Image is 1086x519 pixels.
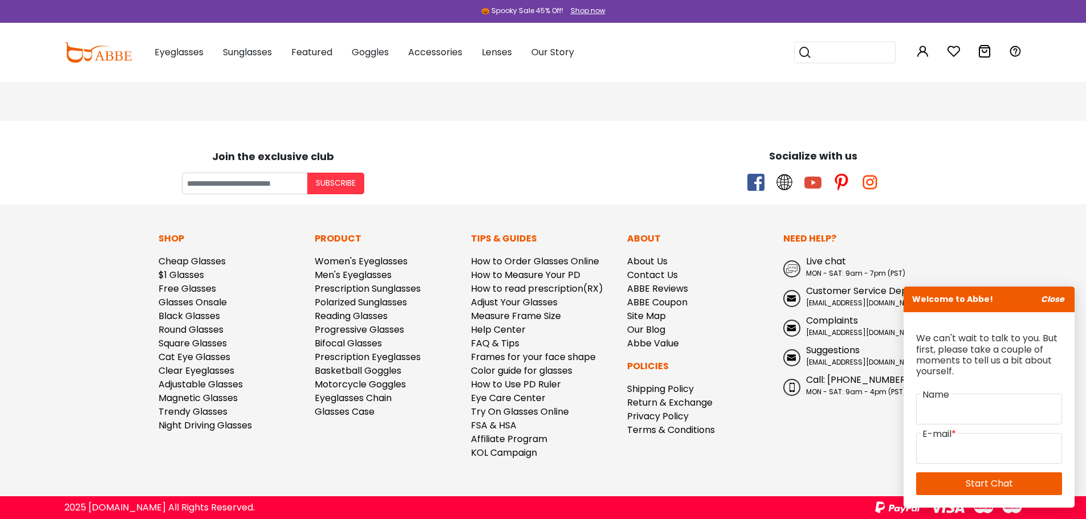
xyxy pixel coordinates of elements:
[158,255,226,268] a: Cheap Glasses
[783,284,928,308] a: Customer Service Department [EMAIL_ADDRESS][DOMAIN_NAME]
[471,364,572,377] a: Color guide for glasses
[315,364,401,377] a: Basketball Goggles
[315,391,392,404] a: Eyeglasses Chain
[471,282,603,295] a: How to read prescription(RX)
[315,282,421,295] a: Prescription Sunglasses
[158,282,216,295] a: Free Glasses
[482,46,512,59] span: Lenses
[315,296,407,309] a: Polarized Sunglasses
[916,333,1062,377] p: We can't wait to talk to you. But first, please take a couple of moments to tell us a bit about y...
[158,296,227,309] a: Glasses Onsale
[806,255,846,268] span: Live chat
[627,232,772,246] p: About
[158,378,243,391] a: Adjustable Glasses
[64,42,132,63] img: abbeglasses.com
[158,350,230,363] a: Cat Eye Glasses
[806,357,921,367] span: [EMAIL_ADDRESS][DOMAIN_NAME]
[747,174,764,191] span: facebook
[806,344,860,357] span: Suggestions
[806,314,858,327] span: Complaints
[627,410,689,423] a: Privacy Policy
[158,364,234,377] a: Clear Eyeglasses
[158,391,238,404] a: Magnetic Glasses
[471,391,546,404] a: Eye Care Center
[627,255,668,268] a: About Us
[921,388,951,402] label: Name
[481,6,563,16] div: 🎃 Spooky Sale 45% Off!
[158,232,303,246] p: Shop
[806,284,946,297] span: Customer Service Department
[806,373,910,386] span: Call: [PHONE_NUMBER]
[9,146,538,164] div: Join the exclusive club
[315,405,375,418] a: Glasses Case
[571,6,605,16] div: Shop now
[471,323,526,336] a: Help Center
[158,419,252,432] a: Night Driving Glasses
[471,405,569,418] a: Try On Glasses Online
[315,337,382,350] a: Bifocal Glasses
[627,296,688,309] a: ABBE Coupon
[806,328,921,337] span: [EMAIL_ADDRESS][DOMAIN_NAME]
[471,419,516,432] a: FSA & HSA
[806,298,921,308] span: [EMAIL_ADDRESS][DOMAIN_NAME]
[783,373,928,397] a: Call: [PHONE_NUMBER] MON - SAT: 9am - 4pm (PST)
[921,427,958,441] label: E-mail
[158,405,227,418] a: Trendy Glasses
[223,46,272,59] span: Sunglasses
[158,323,223,336] a: Round Glasses
[315,232,459,246] p: Product
[627,268,678,281] a: Contact Us
[627,309,666,322] a: Site Map
[315,309,388,322] a: Reading Glasses
[408,46,462,59] span: Accessories
[806,268,905,278] span: MON - SAT: 9am - 7pm (PST)
[315,378,406,391] a: Motorcycle Goggles
[776,174,793,191] span: twitter
[783,314,928,338] a: Complaints [EMAIL_ADDRESS][DOMAIN_NAME]
[352,46,389,59] span: Goggles
[627,359,772,373] p: Policies
[806,387,906,397] span: MON - SAT: 9am - 4pm (PST)
[307,173,364,194] button: Subscribe
[471,446,537,459] a: KOL Campaign
[471,268,580,281] a: How to Measure Your PD
[315,350,421,363] a: Prescription Eyeglasses
[627,282,688,295] a: ABBE Reviews
[471,350,596,363] a: Frames for your face shape
[804,174,821,191] span: youtube
[627,323,665,336] a: Our Blog
[315,323,404,336] a: Progressive Glasses
[861,174,878,191] span: instagram
[471,432,547,446] a: Affiliate Program
[158,309,220,322] a: Black Glasses
[904,287,1075,312] p: Welcome to Abbe!
[64,501,255,514] div: 2025 [DOMAIN_NAME] All Rights Reserved.
[627,382,694,395] a: Shipping Policy
[549,148,1078,164] div: Socialize with us
[916,472,1062,495] a: Start Chat
[154,46,204,59] span: Eyeglasses
[627,396,713,409] a: Return & Exchange
[471,255,599,268] a: How to Order Glasses Online
[471,378,561,391] a: How to Use PD Ruler
[471,296,558,309] a: Adjust Your Glasses
[531,46,574,59] span: Our Story
[315,268,392,281] a: Men's Eyeglasses
[783,232,928,246] p: Need Help?
[158,337,227,350] a: Square Glasses
[627,337,679,350] a: Abbe Value
[315,255,408,268] a: Women's Eyeglasses
[783,344,928,367] a: Suggestions [EMAIL_ADDRESS][DOMAIN_NAME]
[471,232,616,246] p: Tips & Guides
[182,173,307,194] input: Your email
[158,268,204,281] a: $1 Glasses
[471,337,519,350] a: FAQ & Tips
[471,309,561,322] a: Measure Frame Size
[1041,293,1064,305] i: Close
[291,46,332,59] span: Featured
[833,174,850,191] span: pinterest
[783,255,928,279] a: Live chat MON - SAT: 9am - 7pm (PST)
[627,423,715,436] a: Terms & Conditions
[565,6,605,15] a: Shop now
